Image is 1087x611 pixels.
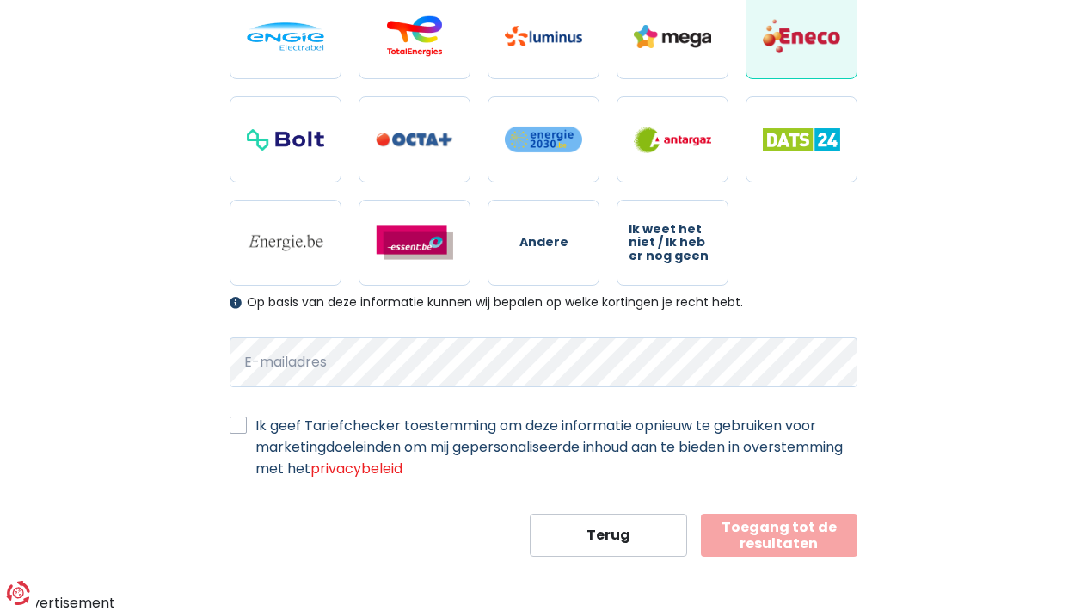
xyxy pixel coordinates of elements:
[247,129,324,151] img: Bolt
[763,128,840,151] img: Dats 24
[310,459,402,478] a: privacybeleid
[634,25,711,48] img: Mega
[255,415,857,479] label: Ik geef Tariefchecker toestemming om deze informatie opnieuw te gebruiken voor marketingdoeleinde...
[230,295,857,310] div: Op basis van deze informatie kunnen wij bepalen op welke kortingen je recht hebt.
[634,127,711,153] img: Antargaz
[519,236,568,249] span: Andere
[629,223,716,262] span: Ik weet het niet / Ik heb er nog geen
[247,22,324,51] img: Engie / Electrabel
[701,514,858,557] button: Toegang tot de resultaten
[505,126,582,153] img: Energie2030
[376,133,453,147] img: Octa+
[247,233,324,252] img: Energie.be
[505,26,582,46] img: Luminus
[763,18,840,54] img: Eneco
[530,514,687,557] button: Terug
[376,15,453,57] img: Total Energies / Lampiris
[376,225,453,260] img: Essent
